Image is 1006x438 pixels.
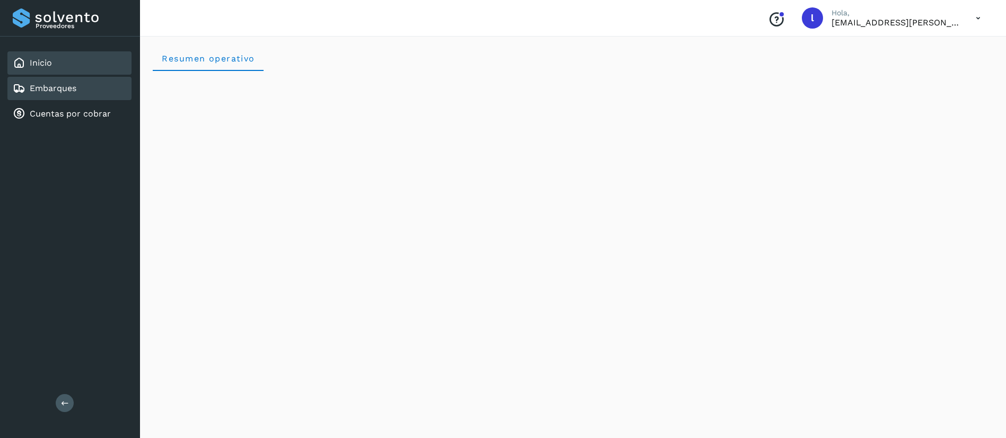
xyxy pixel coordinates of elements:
p: lauraamalia.castillo@xpertal.com [832,17,959,28]
p: Hola, [832,8,959,17]
a: Embarques [30,83,76,93]
div: Embarques [7,77,132,100]
p: Proveedores [36,22,127,30]
div: Inicio [7,51,132,75]
a: Inicio [30,58,52,68]
a: Cuentas por cobrar [30,109,111,119]
div: Cuentas por cobrar [7,102,132,126]
span: Resumen operativo [161,53,255,64]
